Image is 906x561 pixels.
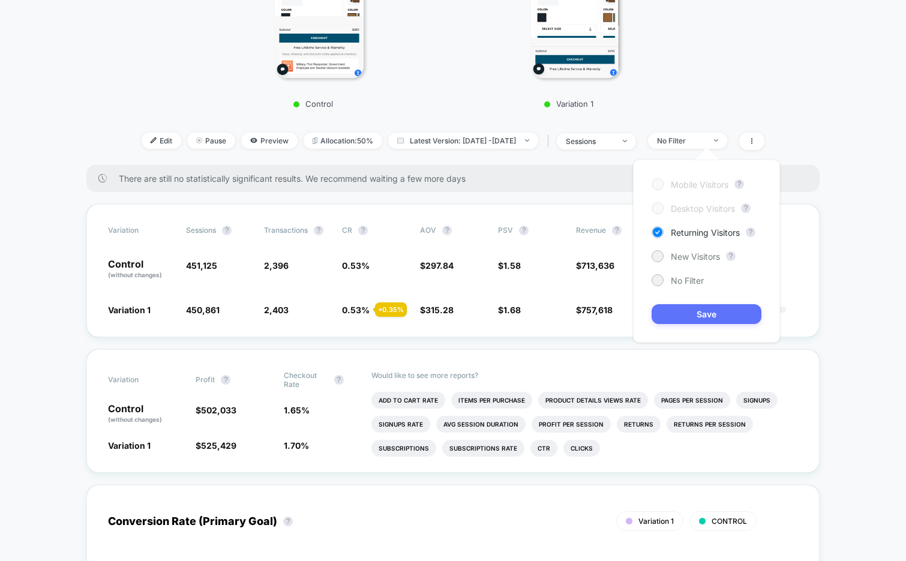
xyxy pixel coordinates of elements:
span: Preview [241,133,298,149]
div: No Filter [657,136,705,145]
li: Product Details Views Rate [538,392,648,409]
span: Profit [196,375,215,384]
li: Returns [617,416,661,433]
div: + 0.35 % [375,302,407,317]
li: Signups Rate [371,416,430,433]
button: ? [726,251,736,261]
span: No Filter [671,275,704,286]
li: Subscriptions [371,440,436,457]
li: Pages Per Session [654,392,730,409]
img: calendar [397,137,404,143]
button: ? [741,203,751,213]
button: ? [283,517,293,526]
li: Ctr [530,440,557,457]
li: Subscriptions Rate [442,440,524,457]
span: 297.84 [425,260,454,271]
span: Variation 1 [108,440,151,451]
span: Transactions [264,226,308,235]
p: Control [208,99,418,109]
span: Revenue [576,226,606,235]
button: ? [314,226,323,235]
span: There are still no statistically significant results. We recommend waiting a few more days [119,173,796,184]
img: rebalance [313,137,317,144]
li: Returns Per Session [667,416,753,433]
button: ? [612,226,622,235]
span: $ [576,260,614,271]
span: 525,429 [201,440,236,451]
button: Save [652,304,761,324]
span: 1.68 [503,305,521,315]
button: ? [358,226,368,235]
button: ? [734,179,744,189]
span: AOV [420,226,436,235]
span: $ [576,305,613,315]
span: 0.53 % [342,260,370,271]
span: Mobile Visitors [671,179,728,190]
button: ? [442,226,452,235]
span: Sessions [186,226,216,235]
p: Would like to see more reports? [371,371,798,380]
span: 1.65 % [284,405,310,415]
span: 1.70 % [284,440,309,451]
span: Pause [187,133,235,149]
span: 502,033 [201,405,236,415]
span: CR [342,226,352,235]
span: 451,125 [186,260,217,271]
span: 315.28 [425,305,454,315]
span: 450,861 [186,305,220,315]
span: | [544,133,557,150]
span: Returning Visitors [671,227,740,238]
img: edit [151,137,157,143]
li: Items Per Purchase [451,392,532,409]
span: 757,618 [581,305,613,315]
span: Variation 1 [638,517,674,526]
span: 0.53 % [342,305,370,315]
li: Clicks [563,440,600,457]
span: $ [498,260,521,271]
span: PSV [498,226,513,235]
span: Latest Version: [DATE] - [DATE] [388,133,538,149]
span: Checkout Rate [284,371,328,389]
span: Edit [142,133,181,149]
button: ? [334,375,344,385]
button: ? [746,227,755,237]
button: ? [222,226,232,235]
li: Profit Per Session [532,416,611,433]
span: Variation [108,371,174,389]
img: end [525,139,529,142]
span: 713,636 [581,260,614,271]
span: $ [196,405,236,415]
div: sessions [566,137,614,146]
span: New Visitors [671,251,720,262]
span: (without changes) [108,416,162,423]
li: Signups [736,392,778,409]
img: end [714,139,718,142]
span: $ [498,305,521,315]
span: $ [196,440,236,451]
span: (without changes) [108,271,162,278]
p: Variation 1 [464,99,674,109]
span: Variation [108,226,174,235]
span: Desktop Visitors [671,203,735,214]
span: Variation 1 [108,305,151,315]
li: Avg Session Duration [436,416,526,433]
span: 2,403 [264,305,289,315]
p: Control [108,259,174,280]
button: ? [519,226,529,235]
img: end [196,137,202,143]
img: end [623,140,627,142]
span: 2,396 [264,260,289,271]
span: CONTROL [712,517,747,526]
span: 1.58 [503,260,521,271]
span: $ [420,305,454,315]
span: $ [420,260,454,271]
button: ? [221,375,230,385]
li: Add To Cart Rate [371,392,445,409]
p: Control [108,404,184,424]
span: Allocation: 50% [304,133,382,149]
